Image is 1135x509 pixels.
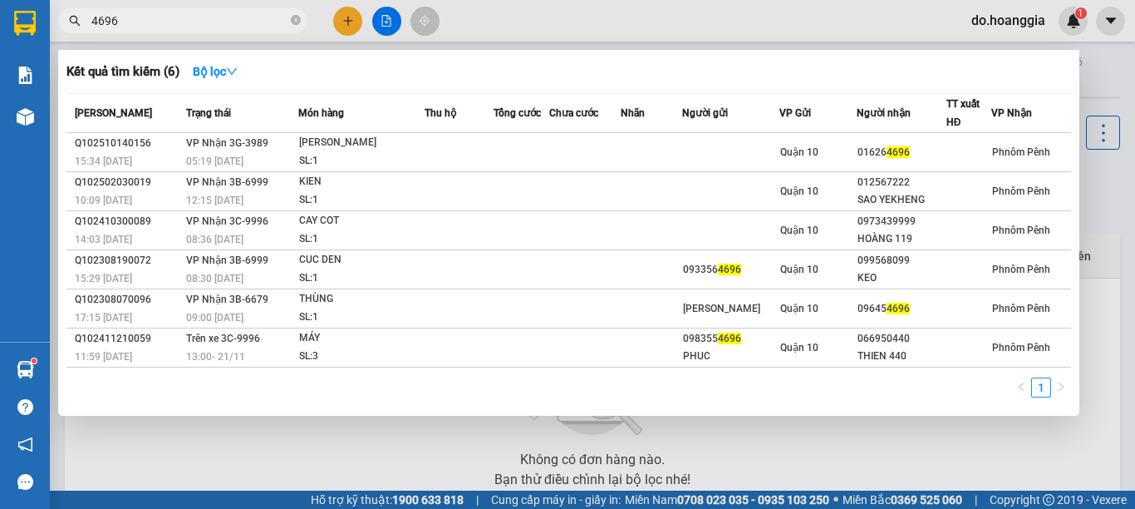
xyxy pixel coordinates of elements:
[1051,378,1071,398] button: right
[75,135,181,152] div: Q102510140156
[75,330,181,348] div: Q102411210059
[857,213,946,230] div: 0973439999
[299,329,424,348] div: MÁY
[186,137,268,149] span: VP Nhận 3G-3989
[186,254,268,266] span: VP Nhận 3B-6999
[1051,378,1071,398] li: Next Page
[91,12,287,30] input: Tìm tên, số ĐT hoặc mã đơn
[75,351,132,363] span: 11:59 [DATE]
[75,291,181,309] div: Q102308070096
[299,348,424,366] div: SL: 3
[549,107,598,119] span: Chưa cước
[992,342,1050,353] span: Phnôm Pênh
[718,264,741,275] span: 4696
[857,269,946,287] div: KEO
[291,13,301,29] span: close-circle
[887,303,910,314] span: 4696
[299,173,424,191] div: KIEN
[299,251,424,269] div: CUC DEN
[75,234,132,245] span: 14:03 [DATE]
[17,437,33,452] span: notification
[857,330,946,348] div: 066950440
[186,312,243,324] span: 09:00 [DATE]
[1016,382,1026,392] span: left
[75,312,132,324] span: 17:15 [DATE]
[857,348,946,365] div: THIEN 440
[17,67,34,84] img: solution-icon
[298,107,344,119] span: Món hàng
[299,134,424,152] div: [PERSON_NAME]
[14,11,36,36] img: logo-vxr
[857,252,946,269] div: 099568099
[186,294,268,305] span: VP Nhận 3B-6679
[66,63,179,81] h3: Kết quả tìm kiếm ( 6 )
[857,144,946,161] div: 01626
[186,333,260,344] span: Trên xe 3C-9996
[226,66,238,77] span: down
[291,15,301,25] span: close-circle
[1011,378,1031,398] li: Previous Page
[857,107,911,119] span: Người nhận
[32,358,37,363] sup: 1
[186,273,243,284] span: 08:30 [DATE]
[186,156,243,167] span: 05:19 [DATE]
[946,98,980,128] span: TT xuất HĐ
[1056,382,1066,392] span: right
[494,107,541,119] span: Tổng cước
[718,333,741,344] span: 4696
[69,15,81,27] span: search
[17,474,33,490] span: message
[992,264,1050,275] span: Phnôm Pênh
[186,195,243,206] span: 12:15 [DATE]
[75,213,181,230] div: Q102410300089
[17,361,34,378] img: warehouse-icon
[299,309,424,327] div: SL: 1
[780,264,818,275] span: Quận 10
[683,348,779,365] div: PHUC
[780,342,818,353] span: Quận 10
[857,300,946,318] div: 09645
[1031,378,1051,398] li: 1
[992,225,1050,236] span: Phnôm Pênh
[75,195,132,206] span: 10:09 [DATE]
[1011,378,1031,398] button: left
[186,351,245,363] span: 13:00 - 21/11
[683,330,779,348] div: 098355
[887,146,910,158] span: 4696
[186,176,268,188] span: VP Nhận 3B-6999
[299,152,424,170] div: SL: 1
[992,185,1050,197] span: Phnôm Pênh
[299,290,424,309] div: THÙNG
[186,215,268,227] span: VP Nhận 3C-9996
[75,174,181,191] div: Q102502030019
[1032,378,1050,397] a: 1
[75,107,152,119] span: [PERSON_NAME]
[992,303,1050,314] span: Phnôm Pênh
[299,269,424,288] div: SL: 1
[17,108,34,126] img: warehouse-icon
[75,156,132,167] span: 15:34 [DATE]
[621,107,645,119] span: Nhãn
[186,234,243,245] span: 08:36 [DATE]
[299,191,424,210] div: SL: 1
[683,300,779,318] div: [PERSON_NAME]
[857,230,946,248] div: HOÀNG 119
[425,107,456,119] span: Thu hộ
[779,107,811,119] span: VP Gửi
[299,212,424,230] div: CAY COT
[75,252,181,269] div: Q102308190072
[299,230,424,249] div: SL: 1
[186,107,231,119] span: Trạng thái
[75,273,132,284] span: 15:29 [DATE]
[683,261,779,279] div: 093356
[780,303,818,314] span: Quận 10
[991,107,1032,119] span: VP Nhận
[780,146,818,158] span: Quận 10
[992,146,1050,158] span: Phnôm Pênh
[857,191,946,209] div: SAO YEKHENG
[193,65,238,78] strong: Bộ lọc
[179,58,251,85] button: Bộ lọcdown
[780,225,818,236] span: Quận 10
[682,107,728,119] span: Người gửi
[17,399,33,415] span: question-circle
